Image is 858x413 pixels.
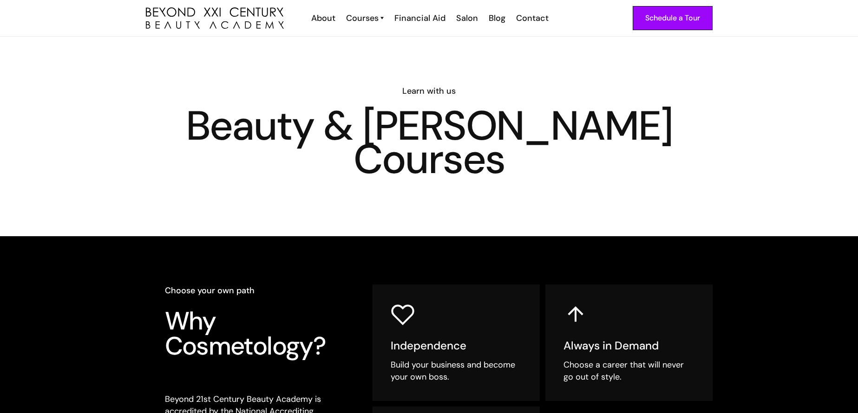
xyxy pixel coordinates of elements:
h5: Independence [391,339,522,353]
h6: Learn with us [146,85,713,97]
a: Contact [510,12,553,24]
h3: Why Cosmetology? [165,309,346,359]
div: Build your business and become your own boss. [391,359,522,383]
a: Financial Aid [388,12,450,24]
img: up arrow [563,303,588,327]
div: About [311,12,335,24]
div: Blog [489,12,505,24]
a: Blog [483,12,510,24]
a: About [305,12,340,24]
a: Courses [346,12,384,24]
a: home [146,7,284,29]
div: Choose a career that will never go out of style. [563,359,694,383]
a: Schedule a Tour [633,6,713,30]
img: heart icon [391,303,415,327]
div: Courses [346,12,379,24]
img: beyond 21st century beauty academy logo [146,7,284,29]
h6: Choose your own path [165,284,346,297]
h1: Beauty & [PERSON_NAME] Courses [146,109,713,176]
div: Financial Aid [394,12,445,24]
a: Salon [450,12,483,24]
div: Schedule a Tour [645,12,700,24]
div: Contact [516,12,549,24]
div: Salon [456,12,478,24]
h5: Always in Demand [563,339,694,353]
